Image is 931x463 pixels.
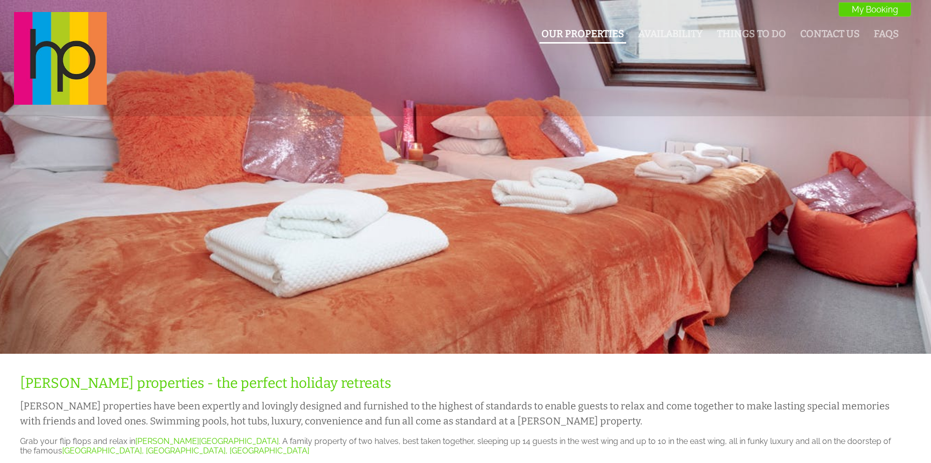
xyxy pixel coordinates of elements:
a: My Booking [839,3,911,17]
a: Things To Do [717,28,786,40]
a: Our Properties [541,28,624,40]
a: Availability [638,28,703,40]
a: FAQs [874,28,899,40]
p: Grab your flip flops and relax in . A family property of two halves, best taken together, sleepin... [20,436,899,455]
a: [GEOGRAPHIC_DATA], [GEOGRAPHIC_DATA], [GEOGRAPHIC_DATA] [62,446,309,455]
img: Halula Properties [14,12,107,105]
a: Contact Us [800,28,860,40]
h2: [PERSON_NAME] properties have been expertly and lovingly designed and furnished to the highest of... [20,399,899,428]
h1: [PERSON_NAME] properties - the perfect holiday retreats [20,375,899,391]
a: [PERSON_NAME][GEOGRAPHIC_DATA] [135,436,279,446]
